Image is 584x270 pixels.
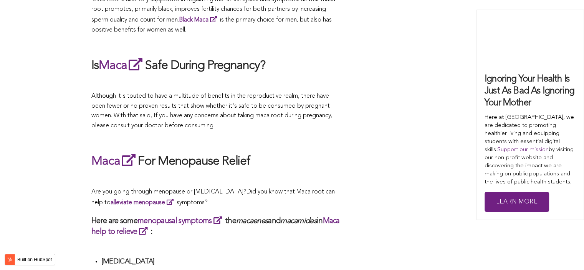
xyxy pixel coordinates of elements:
[111,200,177,206] a: alleviate menopause
[91,217,340,236] a: Maca help to relieve
[91,93,332,129] span: Although it's touted to have a multitude of benefits in the reproductive realm, there have been f...
[91,215,341,237] h3: Here are some the and in :
[91,57,341,74] h2: Is Safe During Pregnancy?
[99,60,145,72] a: Maca
[280,217,317,225] em: macamides
[485,192,549,212] a: Learn More
[91,189,247,195] span: Are you going through menopause or [MEDICAL_DATA]?
[236,217,268,225] em: macaenes
[91,155,138,168] a: Maca
[91,152,341,170] h2: For Menopause Relief
[137,217,225,225] a: menopausal symptoms
[14,255,55,265] label: Built on HubSpot
[91,189,335,206] span: Did you know that Maca root can help to symptoms?
[5,254,55,265] button: Built on HubSpot
[546,233,584,270] iframe: Chat Widget
[5,255,14,264] img: HubSpot sprocket logo
[179,17,220,23] a: Black Maca
[179,17,208,23] strong: Black Maca
[101,257,341,266] h4: [MEDICAL_DATA]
